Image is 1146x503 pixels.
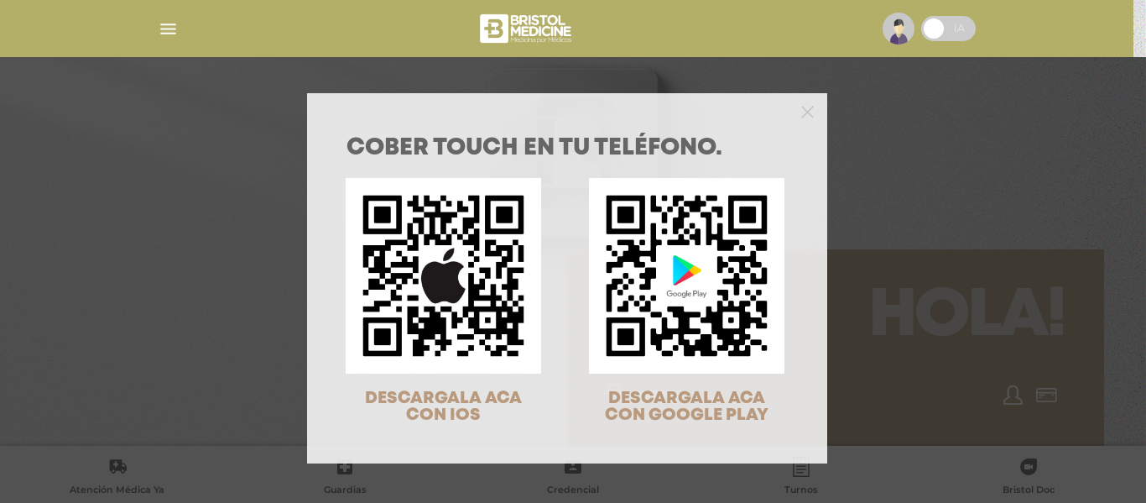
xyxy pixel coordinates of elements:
[365,390,522,423] span: DESCARGALA ACA CON IOS
[589,178,784,374] img: qr-code
[346,137,788,160] h1: COBER TOUCH en tu teléfono.
[605,390,768,423] span: DESCARGALA ACA CON GOOGLE PLAY
[801,103,814,118] button: Close
[346,178,541,374] img: qr-code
